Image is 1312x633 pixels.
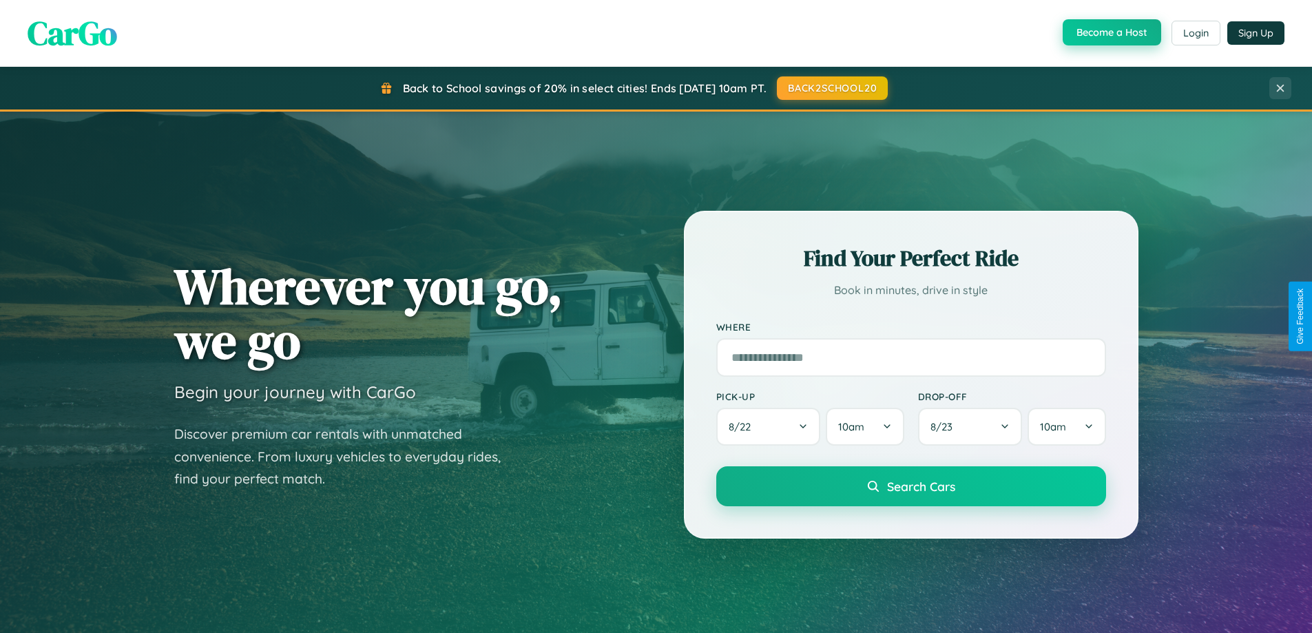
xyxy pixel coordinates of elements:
button: Sign Up [1227,21,1284,45]
button: Login [1172,21,1220,45]
button: 8/22 [716,408,821,446]
button: Become a Host [1063,19,1161,45]
div: Give Feedback [1295,289,1305,344]
span: 8 / 22 [729,420,758,433]
span: CarGo [28,10,117,56]
button: 8/23 [918,408,1023,446]
p: Discover premium car rentals with unmatched convenience. From luxury vehicles to everyday rides, ... [174,423,519,490]
span: Search Cars [887,479,955,494]
span: 10am [838,420,864,433]
button: BACK2SCHOOL20 [777,76,888,100]
h2: Find Your Perfect Ride [716,243,1106,273]
label: Pick-up [716,391,904,402]
h3: Begin your journey with CarGo [174,382,416,402]
button: Search Cars [716,466,1106,506]
label: Where [716,321,1106,333]
button: 10am [1028,408,1105,446]
button: 10am [826,408,904,446]
span: 10am [1040,420,1066,433]
span: 8 / 23 [930,420,959,433]
label: Drop-off [918,391,1106,402]
span: Back to School savings of 20% in select cities! Ends [DATE] 10am PT. [403,81,767,95]
p: Book in minutes, drive in style [716,280,1106,300]
h1: Wherever you go, we go [174,259,563,368]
